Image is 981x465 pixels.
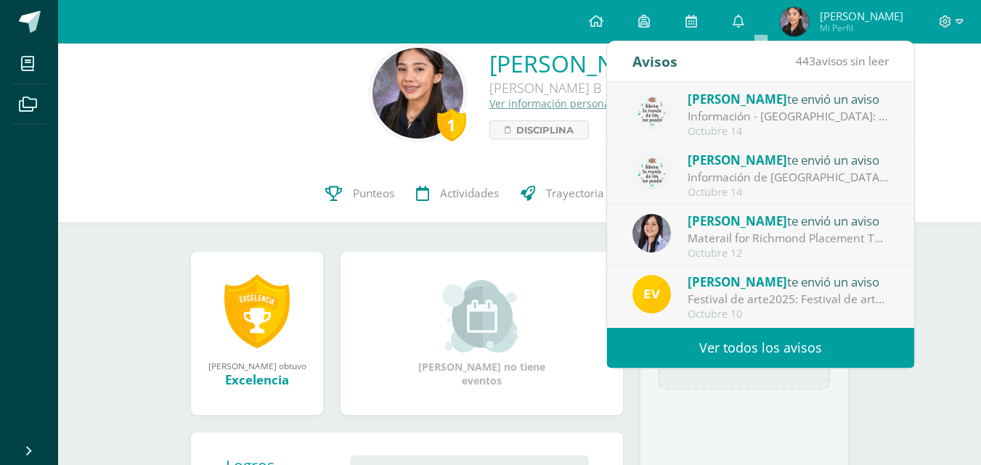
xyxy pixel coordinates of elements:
span: Trayectoria [546,186,604,201]
a: Trayectoria [510,165,615,223]
div: Excelencia [205,371,309,388]
div: Avisos [632,41,677,81]
span: [PERSON_NAME] [820,9,903,23]
a: Punteos [314,165,405,223]
div: Octubre 12 [688,247,890,260]
img: 8bbf068d6a0d19287aee339149359152.png [373,48,463,139]
img: 6d997b708352de6bfc4edc446c29d722.png [632,92,671,131]
div: te envió un aviso [688,89,890,108]
span: avisos sin leer [796,53,889,69]
div: te envió un aviso [688,211,890,230]
div: te envió un aviso [688,150,890,169]
a: Ver información personal... [489,96,622,110]
div: Octubre 14 [688,186,890,199]
div: te envió un aviso [688,272,890,291]
div: Festival de arte2025: Festival de arte2025 [688,291,890,308]
span: [PERSON_NAME] [688,273,787,290]
span: Mi Perfil [820,22,903,34]
span: 443 [796,53,815,69]
div: [PERSON_NAME] B [489,79,670,96]
div: [PERSON_NAME] obtuvo [205,360,309,371]
span: [PERSON_NAME] [688,152,787,168]
span: [PERSON_NAME] [688,91,787,107]
span: Disciplina [516,121,574,139]
div: Información de Universidad Galileo: Buenas tardes, estimados estudiantes y graduandos: Espero que... [688,169,890,186]
img: 383db5ddd486cfc25017fad405f5d727.png [632,275,671,313]
div: 1 [437,108,466,141]
span: Punteos [353,186,394,201]
img: 013901e486854f3f6f3294f73c2f58ba.png [632,214,671,252]
div: Información - Universidad Anáhuac: Buenas tardes estudiantes y familias Tengo el gusto de informa... [688,108,890,125]
a: [PERSON_NAME] [489,48,670,79]
div: Materail for Richmond Placement Test: Hello, guys! Please remember that you will need your device... [688,230,890,247]
a: Disciplina [489,120,589,139]
div: Octubre 14 [688,125,890,138]
a: Ver todos los avisos [607,328,914,368]
img: event_small.png [442,280,521,353]
a: Actividades [405,165,510,223]
span: Actividades [440,186,499,201]
span: [PERSON_NAME] [688,213,787,229]
img: b6bde88c05b3be605e2bc07342327830.png [780,7,809,36]
img: 6d997b708352de6bfc4edc446c29d722.png [632,153,671,192]
div: Octubre 10 [688,308,890,321]
div: [PERSON_NAME] no tiene eventos [410,280,555,387]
